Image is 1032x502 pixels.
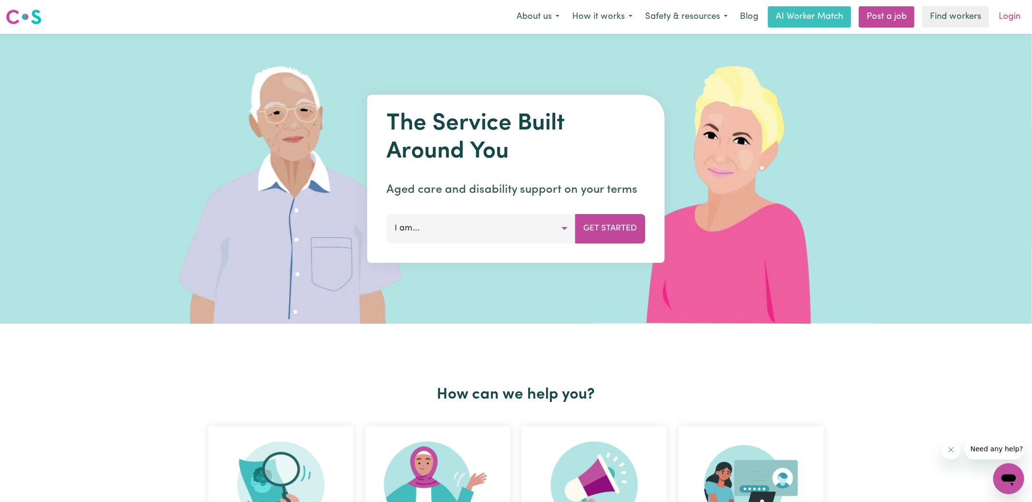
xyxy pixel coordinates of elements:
button: Safety & resources [639,7,734,27]
p: Aged care and disability support on your terms [387,181,646,199]
h1: The Service Built Around You [387,110,646,166]
iframe: Close message [942,440,961,459]
h2: How can we help you? [203,386,829,404]
button: How it works [566,7,639,27]
a: Careseekers logo [6,6,42,28]
button: I am... [387,214,576,243]
img: Careseekers logo [6,8,42,26]
iframe: Button to launch messaging window [993,463,1024,494]
button: About us [510,7,566,27]
a: Login [993,6,1026,28]
a: Post a job [859,6,914,28]
iframe: Message from company [965,438,1024,459]
button: Get Started [575,214,646,243]
a: Blog [734,6,764,28]
a: Find workers [922,6,989,28]
a: AI Worker Match [768,6,851,28]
